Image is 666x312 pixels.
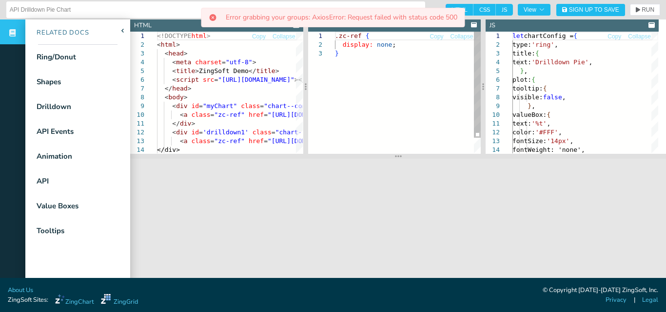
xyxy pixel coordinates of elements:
span: = [260,102,264,110]
button: Copy [607,32,622,41]
span: div [176,128,187,136]
span: = [211,111,215,118]
div: 14 [486,146,500,154]
div: 5 [486,67,500,75]
span: > [184,50,188,57]
span: href [249,111,264,118]
div: HTML [134,21,152,30]
span: = [264,111,268,118]
span: > [253,58,256,66]
span: } [528,102,532,110]
span: > [184,93,188,101]
div: 10 [486,110,500,119]
div: 3 [130,49,144,58]
span: script [176,76,199,83]
div: 5 [130,67,144,75]
span: } [520,67,524,74]
div: 2 [486,40,500,49]
span: charset [195,58,222,66]
div: 2 [130,40,144,49]
div: 11 [130,119,144,128]
div: 1 [308,32,322,40]
span: div [180,120,191,127]
span: = [222,58,226,66]
span: = [211,137,215,145]
div: 8 [130,93,144,102]
span: </ [249,67,256,74]
span: valueBox: [512,111,547,118]
div: 11 [486,119,500,128]
span: Copy [607,34,621,39]
button: Collapse [627,32,651,41]
span: '%t' [531,120,547,127]
span: href [249,137,264,145]
span: <!DOCTYPE [157,32,191,39]
span: < [180,137,184,145]
span: , [547,120,551,127]
button: Copy [430,32,444,41]
span: class [191,137,210,145]
span: < [165,93,169,101]
div: 4 [486,58,500,67]
span: display: [342,41,373,48]
div: 2 [308,40,322,49]
span: fontWeight: 'none', [512,146,585,153]
div: 9 [486,102,500,110]
div: © Copyright [DATE]-[DATE] ZingSoft, Inc. [543,286,658,295]
div: Related Docs [25,28,89,38]
span: div [176,102,187,110]
span: "[URL][DOMAIN_NAME]" [268,137,344,145]
div: Drilldown [37,101,71,112]
span: , [524,67,528,74]
div: Tooltips [37,225,64,237]
div: 13 [130,137,144,146]
span: title [176,67,195,74]
span: , [558,128,562,136]
span: head [172,85,187,92]
div: 14 [130,146,144,154]
span: class [241,102,260,110]
span: } [335,50,339,57]
span: visible: [512,93,543,101]
span: < [172,67,176,74]
span: class [191,111,210,118]
span: a [184,137,188,145]
div: API Events [37,126,74,137]
span: a [184,111,188,118]
div: 13 [486,137,500,146]
span: ZingSoft Demo [199,67,249,74]
span: chartConfig = [524,32,574,39]
span: > [191,120,195,127]
div: 12 [130,128,144,137]
span: type: [512,41,531,48]
span: Collapse [628,34,651,39]
span: > [275,67,279,74]
span: = [199,102,203,110]
div: 12 [486,128,500,137]
span: ></ [294,76,306,83]
button: Sign Up to Save [556,4,625,16]
span: title: [512,50,535,57]
span: color: [512,128,535,136]
span: { [535,50,539,57]
span: plot: [512,76,531,83]
span: < [157,41,161,48]
span: = [214,76,218,83]
span: meta [176,58,191,66]
span: "utf-8" [226,58,253,66]
span: Copy [252,34,266,39]
span: false [543,93,562,101]
div: 6 [486,75,500,84]
div: CSS [312,21,324,30]
span: < [172,102,176,110]
span: src [203,76,214,83]
span: , [570,137,574,145]
span: < [172,76,176,83]
span: { [574,32,578,39]
span: RUN [642,7,654,13]
span: { [543,85,547,92]
p: Error grabbing your groups: AxiosError: Request failed with status code 500 [226,14,457,21]
span: tooltip: [512,85,543,92]
span: text: [512,120,531,127]
span: > [195,67,199,74]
